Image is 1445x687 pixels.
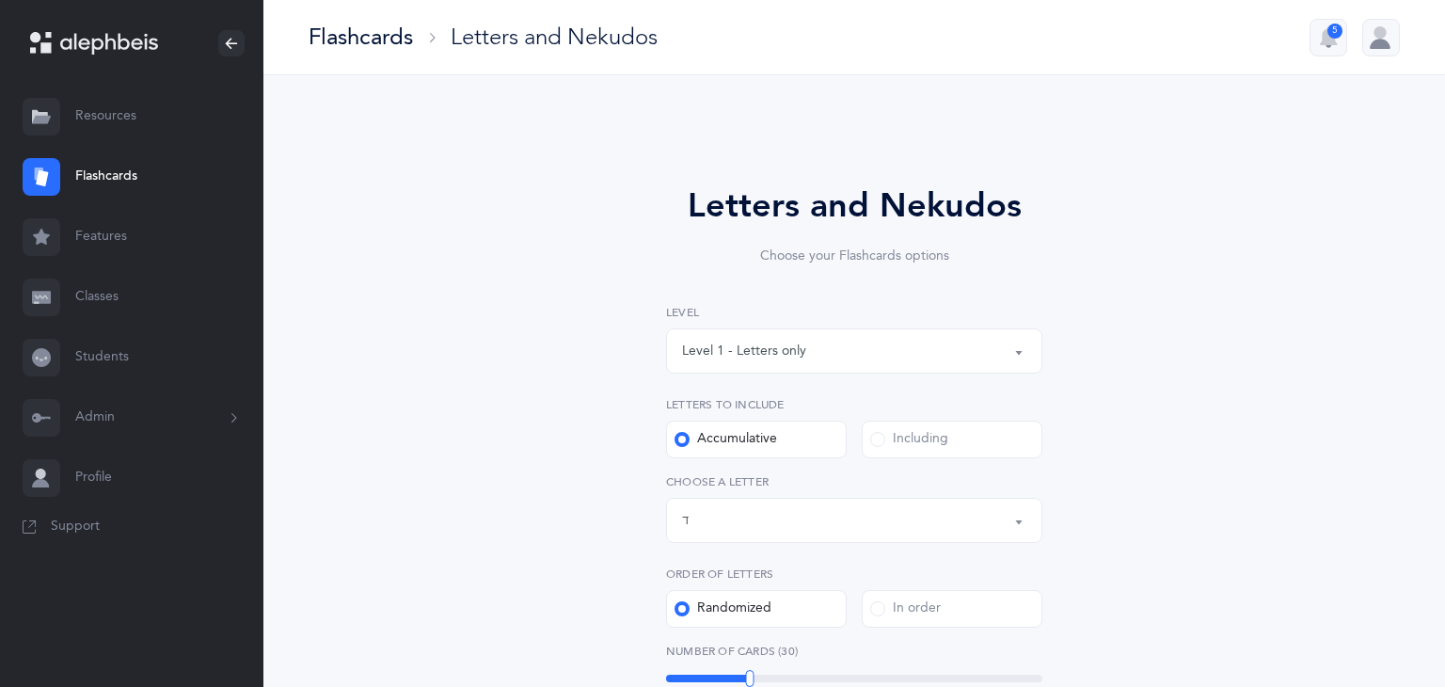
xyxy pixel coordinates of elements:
div: Choose your Flashcards options [613,247,1095,266]
div: In order [870,599,941,618]
div: Letters and Nekudos [613,181,1095,232]
div: Flashcards [309,22,413,53]
label: Choose a letter [666,473,1042,490]
span: Support [51,518,100,536]
div: Accumulative [675,430,777,449]
div: 5 [1327,24,1342,39]
button: 5 [1310,19,1347,56]
div: Letters and Nekudos [451,22,658,53]
button: Level 1 - Letters only [666,328,1042,374]
label: Number of Cards (30) [666,643,1042,660]
button: ד [666,498,1042,543]
div: ד [682,511,689,531]
div: Level 1 - Letters only [682,342,806,361]
div: Including [870,430,948,449]
div: Randomized [675,599,771,618]
label: Order of letters [666,566,1042,583]
label: Level [666,304,1042,321]
label: Letters to include [666,396,1042,413]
